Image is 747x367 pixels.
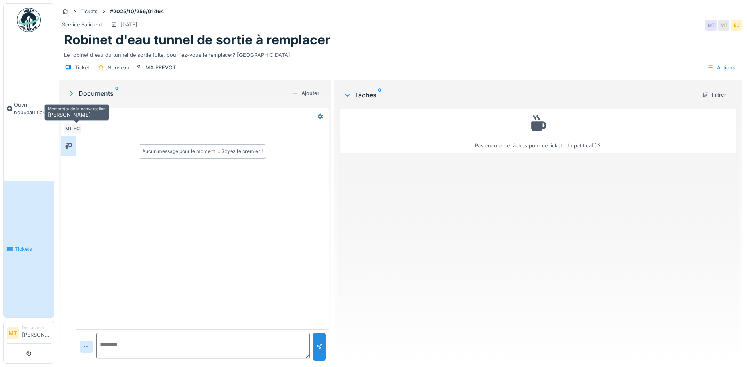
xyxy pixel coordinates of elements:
[64,48,737,59] div: Le robinet d'eau du tunnel de sortie fuite, pourriez-vous le remplacer? [GEOGRAPHIC_DATA]
[44,104,109,121] div: [PERSON_NAME]
[718,20,729,31] div: MT
[7,327,19,339] li: MT
[7,325,51,344] a: MT Demandeur[PERSON_NAME]
[115,89,119,98] sup: 0
[4,181,54,318] a: Tickets
[705,20,717,31] div: MT
[64,32,330,48] h1: Robinet d'eau tunnel de sortie à remplacer
[67,89,289,98] div: Documents
[704,62,739,73] div: Actions
[145,64,176,71] div: MA PREVOT
[699,89,729,100] div: Filtrer
[22,325,51,342] li: [PERSON_NAME]
[378,90,382,100] sup: 0
[22,325,51,331] div: Demandeur
[17,8,41,32] img: Badge_color-CXgf-gQk.svg
[62,21,102,28] div: Service Batiment
[15,245,51,253] span: Tickets
[71,123,82,134] div: EC
[289,88,323,99] div: Ajouter
[108,64,129,71] div: Nouveau
[120,21,137,28] div: [DATE]
[48,106,106,111] h6: Membre(s) de la conversation
[142,148,263,155] div: Aucun message pour le moment … Soyez le premier !
[63,123,74,134] div: MT
[80,8,98,15] div: Tickets
[343,90,696,100] div: Tâches
[107,8,167,15] strong: #2025/10/256/01464
[4,36,54,181] a: Ouvrir nouveau ticket
[14,101,51,116] span: Ouvrir nouveau ticket
[75,64,89,71] div: Ticket
[345,112,731,149] div: Pas encore de tâches pour ce ticket. Un petit café ?
[731,20,742,31] div: EC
